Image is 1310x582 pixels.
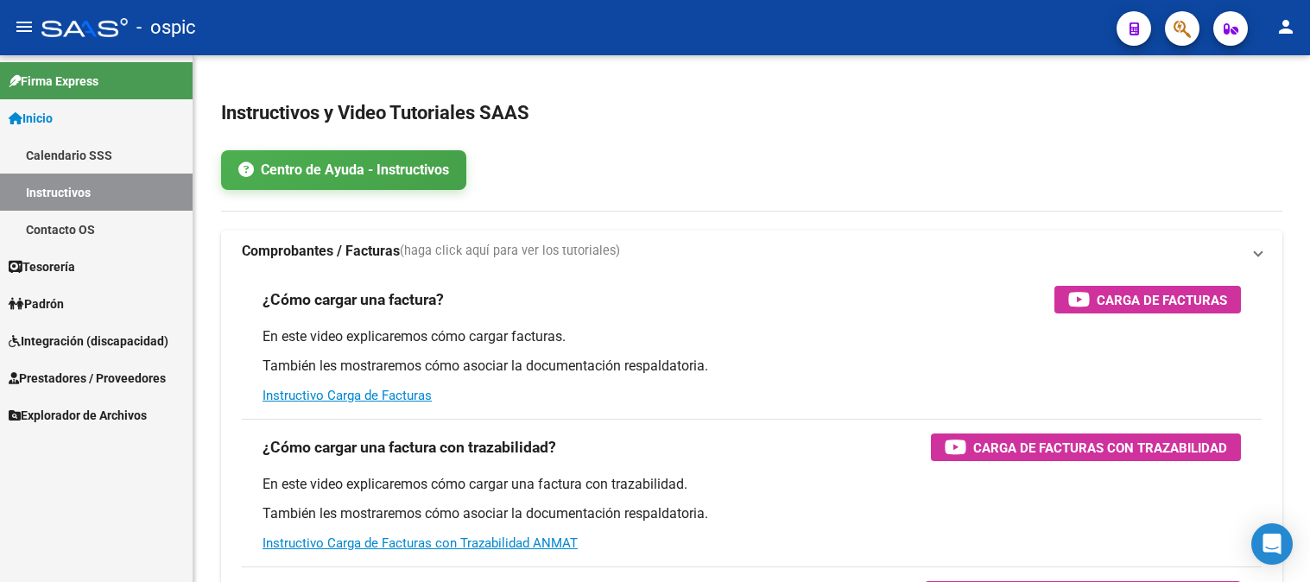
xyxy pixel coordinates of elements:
[263,504,1241,523] p: También les mostraremos cómo asociar la documentación respaldatoria.
[263,357,1241,376] p: También les mostraremos cómo asociar la documentación respaldatoria.
[9,406,147,425] span: Explorador de Archivos
[263,288,444,312] h3: ¿Cómo cargar una factura?
[136,9,196,47] span: - ospic
[931,433,1241,461] button: Carga de Facturas con Trazabilidad
[1275,16,1296,37] mat-icon: person
[221,231,1282,272] mat-expansion-panel-header: Comprobantes / Facturas(haga click aquí para ver los tutoriales)
[9,72,98,91] span: Firma Express
[221,150,466,190] a: Centro de Ayuda - Instructivos
[1097,289,1227,311] span: Carga de Facturas
[263,535,578,551] a: Instructivo Carga de Facturas con Trazabilidad ANMAT
[400,242,620,261] span: (haga click aquí para ver los tutoriales)
[9,257,75,276] span: Tesorería
[9,109,53,128] span: Inicio
[14,16,35,37] mat-icon: menu
[242,242,400,261] strong: Comprobantes / Facturas
[221,97,1282,130] h2: Instructivos y Video Tutoriales SAAS
[973,437,1227,459] span: Carga de Facturas con Trazabilidad
[9,332,168,351] span: Integración (discapacidad)
[1054,286,1241,313] button: Carga de Facturas
[263,475,1241,494] p: En este video explicaremos cómo cargar una factura con trazabilidad.
[263,435,556,459] h3: ¿Cómo cargar una factura con trazabilidad?
[9,369,166,388] span: Prestadores / Proveedores
[9,294,64,313] span: Padrón
[1251,523,1293,565] div: Open Intercom Messenger
[263,327,1241,346] p: En este video explicaremos cómo cargar facturas.
[263,388,432,403] a: Instructivo Carga de Facturas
